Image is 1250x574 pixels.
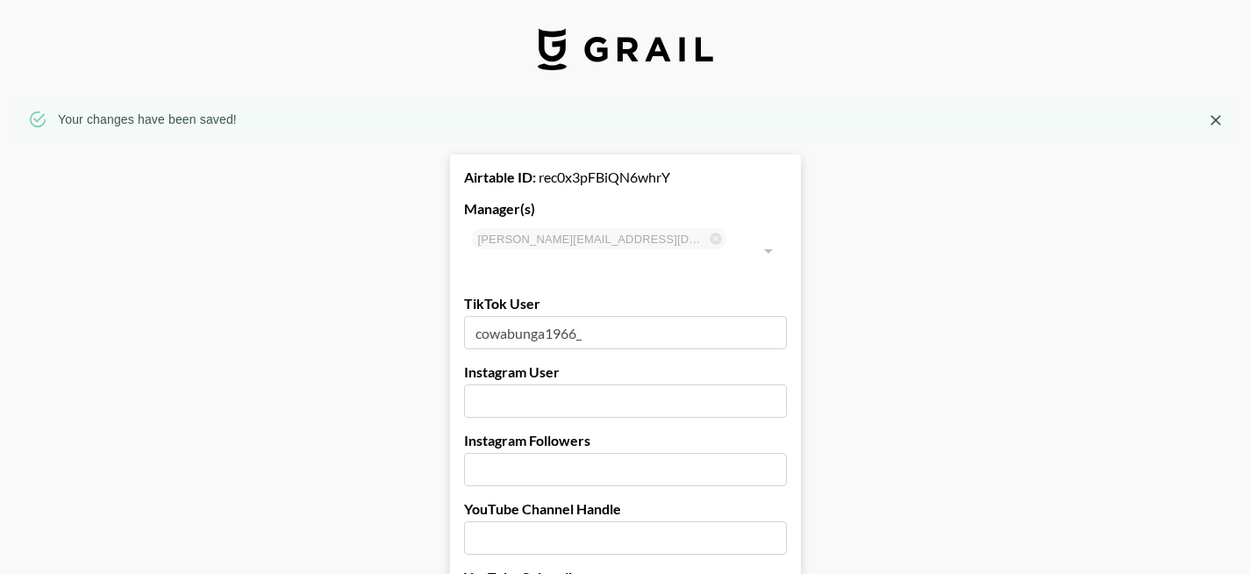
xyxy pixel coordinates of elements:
[464,169,787,186] div: rec0x3pFBiQN6whrY
[464,363,787,381] label: Instagram User
[1203,107,1229,133] button: Close
[464,295,787,312] label: TikTok User
[464,200,787,218] label: Manager(s)
[538,28,713,70] img: Grail Talent Logo
[464,500,787,518] label: YouTube Channel Handle
[464,432,787,449] label: Instagram Followers
[58,104,237,135] div: Your changes have been saved!
[464,169,536,185] strong: Airtable ID:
